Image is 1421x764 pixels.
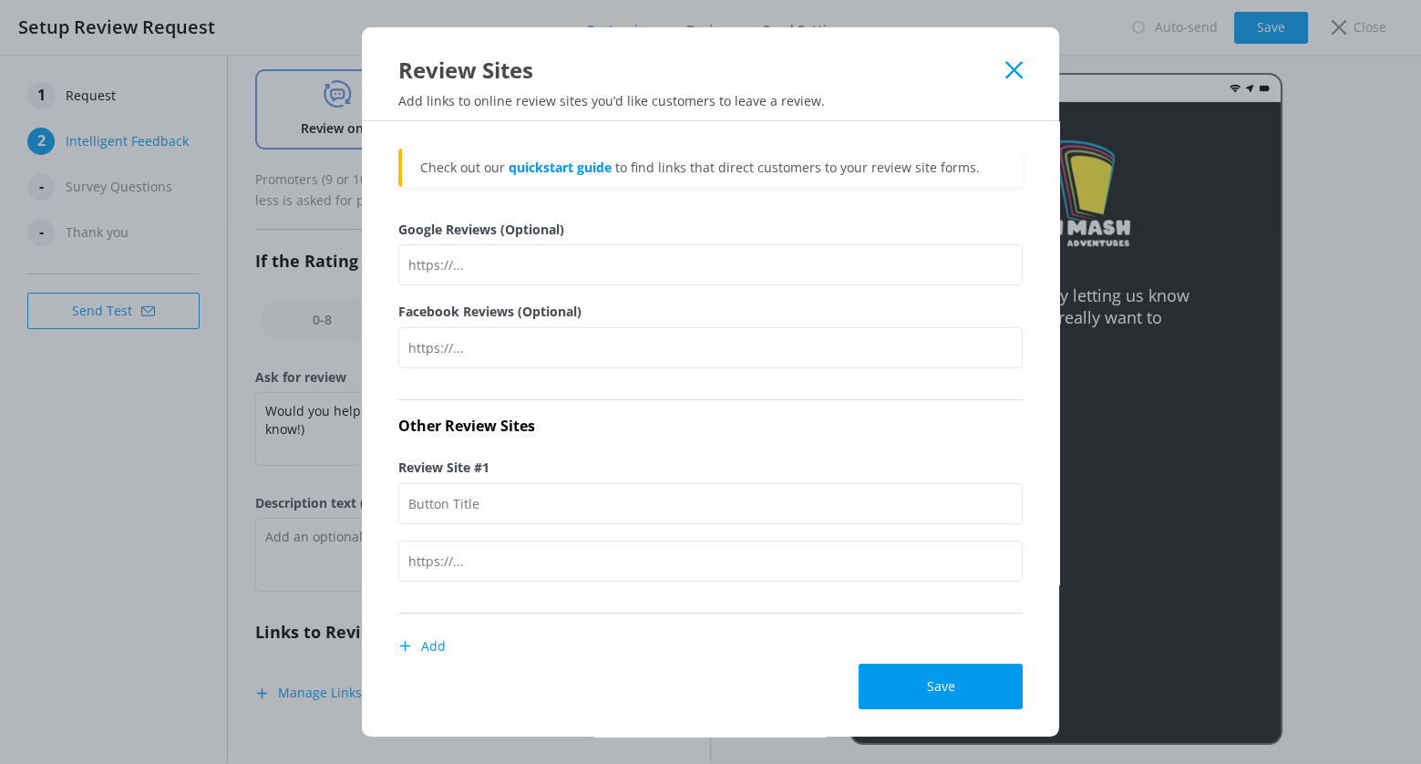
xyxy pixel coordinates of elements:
[362,92,1059,109] p: Add links to online review sites you’d like customers to leave a review.
[398,55,1005,85] div: Review Sites
[509,159,612,176] a: quickstart guide
[398,483,1023,524] input: Button Title
[420,158,1004,178] p: Check out our to find links that direct customers to your review site forms.
[398,327,1023,368] input: https://...
[398,458,1023,478] label: Review Site #1
[398,628,446,665] button: Add
[398,302,1023,322] label: Facebook Reviews (Optional)
[398,541,1023,582] input: https://...
[398,220,1023,240] label: Google Reviews (Optional)
[398,415,1023,439] h4: Other Review Sites
[398,244,1023,285] input: https://...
